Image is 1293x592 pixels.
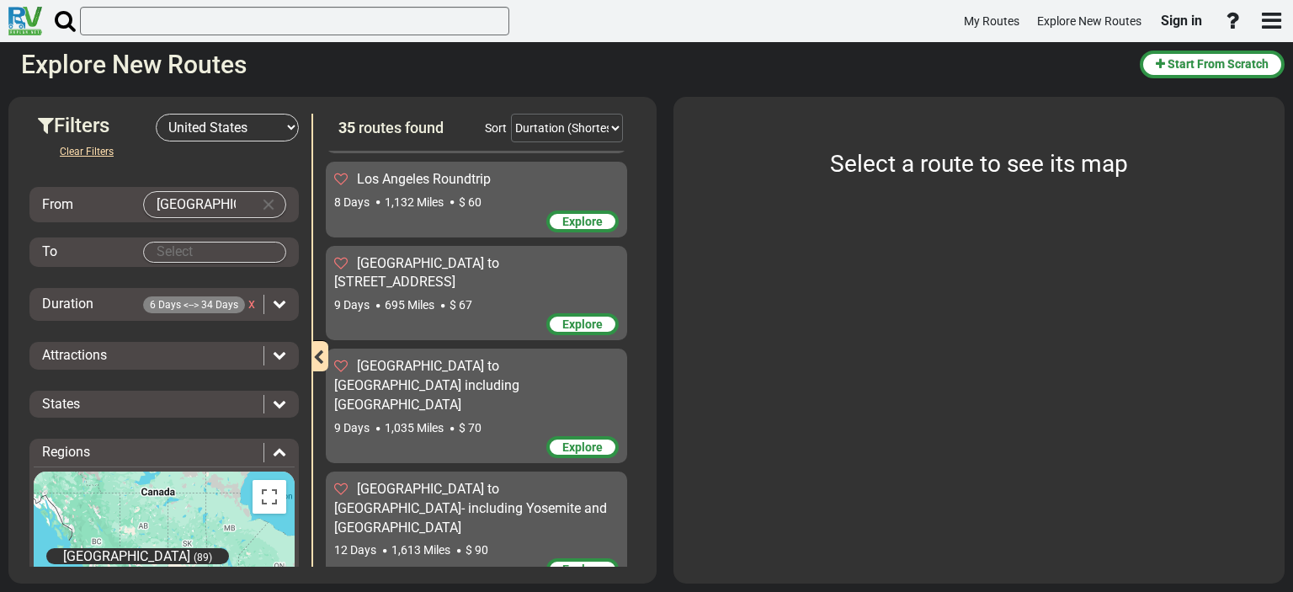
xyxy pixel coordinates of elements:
[34,346,295,365] div: Attractions
[562,563,603,576] span: Explore
[42,296,93,312] span: Duration
[1030,5,1149,38] a: Explore New Routes
[466,543,488,557] span: $ 90
[34,295,295,314] div: Duration 6 Days <--> 34 Days x
[334,543,376,557] span: 12 Days
[562,317,603,331] span: Explore
[144,243,285,262] input: Select
[385,298,434,312] span: 695 Miles
[144,192,252,217] input: Select
[391,543,450,557] span: 1,613 Miles
[385,195,444,209] span: 1,132 Miles
[338,119,355,136] span: 35
[964,14,1019,28] span: My Routes
[830,150,1128,178] span: Select a route to see its map
[1140,51,1285,78] button: Start From Scratch
[334,255,499,291] span: [GEOGRAPHIC_DATA] to [STREET_ADDRESS]
[1037,14,1141,28] span: Explore New Routes
[956,5,1027,38] a: My Routes
[546,211,619,232] div: Explore
[21,51,1127,78] h2: Explore New Routes
[459,195,482,209] span: $ 60
[357,171,491,187] span: Los Angeles Roundtrip
[546,436,619,458] div: Explore
[256,192,281,217] button: Clear Input
[546,313,619,335] div: Explore
[42,196,73,212] span: From
[546,558,619,580] div: Explore
[34,443,295,462] div: Regions
[485,120,507,136] div: Sort
[1161,13,1202,29] span: Sign in
[46,141,127,162] button: Clear Filters
[450,298,472,312] span: $ 67
[63,548,190,564] span: [GEOGRAPHIC_DATA]
[326,472,627,586] div: [GEOGRAPHIC_DATA] to [GEOGRAPHIC_DATA]- including Yosemite and [GEOGRAPHIC_DATA] 12 Days 1,613 Mi...
[562,440,603,454] span: Explore
[334,421,370,435] span: 9 Days
[334,195,370,209] span: 8 Days
[194,552,212,563] span: (89)
[562,215,603,228] span: Explore
[248,296,255,312] span: x
[334,481,607,536] span: [GEOGRAPHIC_DATA] to [GEOGRAPHIC_DATA]- including Yosemite and [GEOGRAPHIC_DATA]
[326,162,627,237] div: Los Angeles Roundtrip 8 Days 1,132 Miles $ 60 Explore
[42,396,80,412] span: States
[1168,57,1269,71] span: Start From Scratch
[385,421,444,435] span: 1,035 Miles
[8,7,42,35] img: RvPlanetLogo.png
[359,119,444,136] span: routes found
[334,298,370,312] span: 9 Days
[42,347,107,363] span: Attractions
[143,296,245,313] span: 6 Days <--> 34 Days
[253,480,286,514] button: Toggle fullscreen view
[42,243,57,259] span: To
[42,444,90,460] span: Regions
[326,349,627,463] div: [GEOGRAPHIC_DATA] to [GEOGRAPHIC_DATA] including [GEOGRAPHIC_DATA] 9 Days 1,035 Miles $ 70 Explore
[34,395,295,414] div: States
[326,246,627,341] div: [GEOGRAPHIC_DATA] to [STREET_ADDRESS] 9 Days 695 Miles $ 67 Explore
[1153,3,1210,39] a: Sign in
[459,421,482,435] span: $ 70
[334,358,519,413] span: [GEOGRAPHIC_DATA] to [GEOGRAPHIC_DATA] including [GEOGRAPHIC_DATA]
[38,115,156,136] h3: Filters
